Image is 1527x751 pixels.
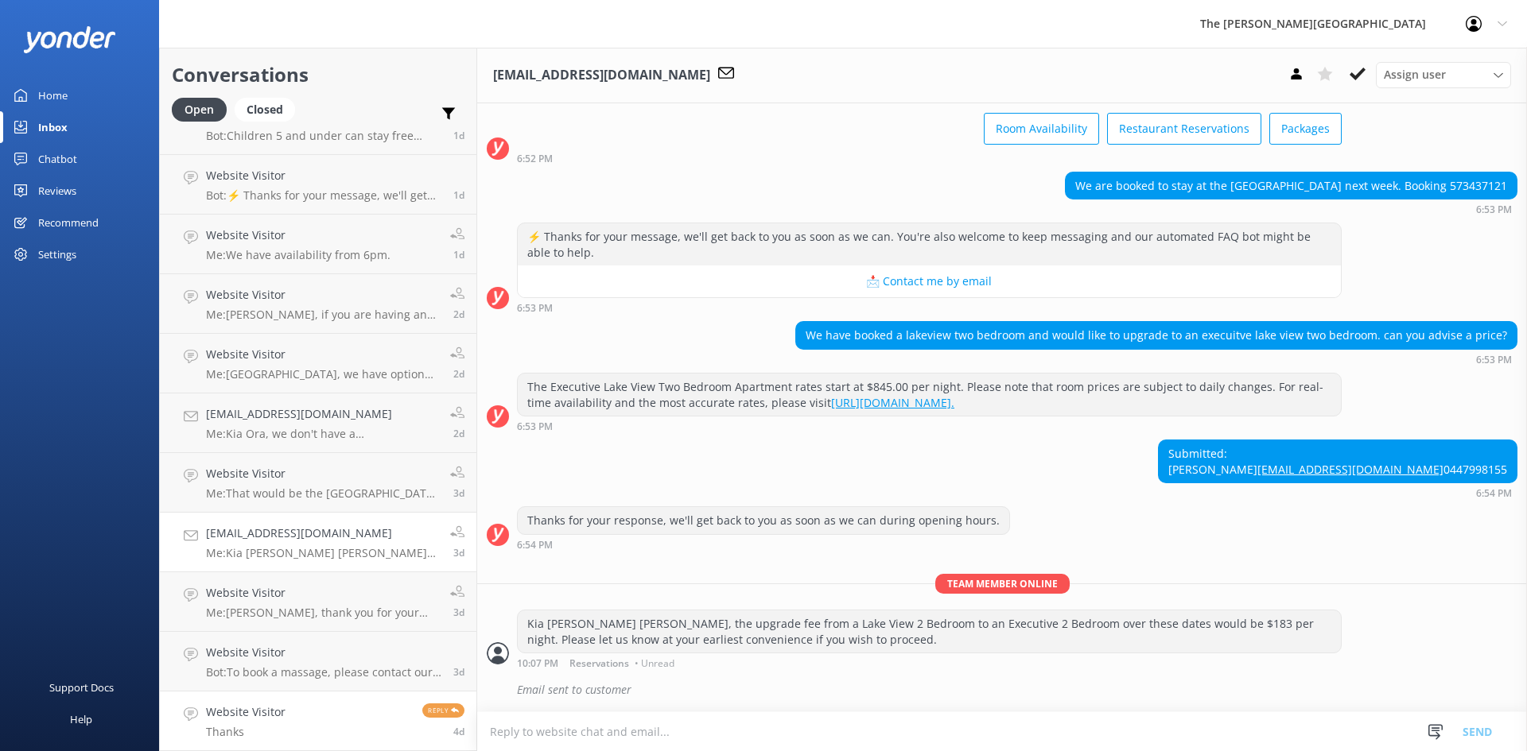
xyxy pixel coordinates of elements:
[517,657,1342,668] div: 10:07pm 07-Aug-2025 (UTC +12:00) Pacific/Auckland
[795,354,1517,365] div: 06:53pm 07-Aug-2025 (UTC +12:00) Pacific/Auckland
[453,427,464,440] span: 03:25pm 08-Aug-2025 (UTC +12:00) Pacific/Auckland
[206,427,438,441] p: Me: Kia Ora, we don't have a complimentary shuttle from the airport however if you required a shu...
[172,60,464,90] h2: Conversations
[635,659,674,668] span: • Unread
[453,308,464,321] span: 04:49pm 08-Aug-2025 (UTC +12:00) Pacific/Auckland
[517,304,553,313] strong: 6:53 PM
[1269,113,1342,145] button: Packages
[517,539,1010,550] div: 06:54pm 07-Aug-2025 (UTC +12:00) Pacific/Auckland
[487,676,1517,703] div: 2025-08-07T10:10:21.797
[493,65,710,86] h3: [EMAIL_ADDRESS][DOMAIN_NAME]
[38,143,77,175] div: Chatbot
[172,100,235,118] a: Open
[38,79,68,111] div: Home
[206,644,441,661] h4: Website Visitor
[206,584,438,602] h4: Website Visitor
[235,98,295,122] div: Closed
[206,606,438,620] p: Me: [PERSON_NAME], thank you for your request about our packages. What package were you intereste...
[453,248,464,261] span: 01:03pm 09-Aug-2025 (UTC +12:00) Pacific/Auckland
[1376,62,1511,87] div: Assign User
[160,393,476,453] a: [EMAIL_ADDRESS][DOMAIN_NAME]Me:Kia Ora, we don't have a complimentary shuttle from the airport ho...
[160,155,476,215] a: Website VisitorBot:⚡ Thanks for your message, we'll get back to you as soon as we can. You're als...
[206,286,438,304] h4: Website Visitor
[518,610,1341,652] div: Kia [PERSON_NAME] [PERSON_NAME], the upgrade fee from a Lake View 2 Bedroom to an Executive 2 Bed...
[517,422,553,432] strong: 6:53 PM
[235,100,303,118] a: Closed
[206,308,438,322] p: Me: [PERSON_NAME], if you are having any issues you are welcome to book the 2 bedroom apartment f...
[831,395,954,410] a: [URL][DOMAIN_NAME].
[206,546,438,560] p: Me: Kia [PERSON_NAME] [PERSON_NAME], the upgrade fee from a Lake View 2 Bedroom to an Executive 2...
[206,405,438,423] h4: [EMAIL_ADDRESS][DOMAIN_NAME]
[1066,172,1517,199] div: We are booked to stay at the [GEOGRAPHIC_DATA] next week. Booking 573437121
[206,525,438,542] h4: [EMAIL_ADDRESS][DOMAIN_NAME]
[38,238,76,270] div: Settings
[1065,203,1517,215] div: 06:53pm 07-Aug-2025 (UTC +12:00) Pacific/Auckland
[984,113,1099,145] button: Room Availability
[206,486,438,501] p: Me: That would be the [GEOGRAPHIC_DATA] Apartment (multikey).
[453,188,464,202] span: 11:02pm 09-Aug-2025 (UTC +12:00) Pacific/Auckland
[935,574,1070,594] span: Team member online
[38,111,68,143] div: Inbox
[206,725,286,739] p: Thanks
[517,154,553,164] strong: 6:52 PM
[160,215,476,274] a: Website VisitorMe:We have availability from 6pm.1d
[206,346,438,363] h4: Website Visitor
[172,98,227,122] div: Open
[160,513,476,572] a: [EMAIL_ADDRESS][DOMAIN_NAME]Me:Kia [PERSON_NAME] [PERSON_NAME], the upgrade fee from a Lake View ...
[206,226,390,244] h4: Website Visitor
[206,129,441,143] p: Bot: Children 5 and under can stay free when sharing existing bedding with parents.
[1257,462,1443,477] a: [EMAIL_ADDRESS][DOMAIN_NAME]
[49,672,114,703] div: Support Docs
[38,207,99,238] div: Recommend
[1476,355,1512,365] strong: 6:53 PM
[517,153,1342,164] div: 06:52pm 07-Aug-2025 (UTC +12:00) Pacific/Auckland
[206,465,438,482] h4: Website Visitor
[160,453,476,513] a: Website VisitorMe:That would be the [GEOGRAPHIC_DATA] Apartment (multikey).3d
[1384,66,1446,83] span: Assign user
[569,659,629,668] span: Reservations
[422,703,464,718] span: Reply
[453,725,464,738] span: 10:15pm 06-Aug-2025 (UTC +12:00) Pacific/Auckland
[160,691,476,751] a: Website VisitorThanksReply4d
[518,507,1009,534] div: Thanks for your response, we'll get back to you as soon as we can during opening hours.
[453,546,464,559] span: 10:07pm 07-Aug-2025 (UTC +12:00) Pacific/Auckland
[517,302,1342,313] div: 06:53pm 07-Aug-2025 (UTC +12:00) Pacific/Auckland
[518,223,1341,265] div: ⚡ Thanks for your message, we'll get back to you as soon as we can. You're also welcome to keep m...
[518,374,1341,416] div: The Executive Lake View Two Bedroom Apartment rates start at $845.00 per night. Please note that ...
[160,334,476,393] a: Website VisitorMe:[GEOGRAPHIC_DATA], we have options for a single level 3 bedroom apartments. We ...
[206,188,441,203] p: Bot: ⚡ Thanks for your message, we'll get back to you as soon as we can. You're also welcome to k...
[1476,489,1512,498] strong: 6:54 PM
[517,420,1342,432] div: 06:53pm 07-Aug-2025 (UTC +12:00) Pacific/Auckland
[453,129,464,142] span: 09:00am 10-Aug-2025 (UTC +12:00) Pacific/Auckland
[517,676,1517,703] div: Email sent to customer
[1107,113,1261,145] button: Restaurant Reservations
[206,367,438,381] p: Me: [GEOGRAPHIC_DATA], we have options for a single level 3 bedroom apartments. We would just nee...
[24,26,115,52] img: yonder-white-logo.png
[453,665,464,679] span: 02:20pm 07-Aug-2025 (UTC +12:00) Pacific/Auckland
[1159,440,1517,482] div: Submitted: [PERSON_NAME] 0447998155
[206,167,441,184] h4: Website Visitor
[160,632,476,691] a: Website VisitorBot:To book a massage, please contact our Concierge at [EMAIL_ADDRESS][DOMAIN_NAME...
[796,322,1517,349] div: We have booked a lakeview two bedroom and would like to upgrade to an execuitve lake view two bed...
[453,367,464,381] span: 04:47pm 08-Aug-2025 (UTC +12:00) Pacific/Auckland
[206,248,390,262] p: Me: We have availability from 6pm.
[38,175,76,207] div: Reviews
[517,540,553,550] strong: 6:54 PM
[1476,205,1512,215] strong: 6:53 PM
[160,274,476,334] a: Website VisitorMe:[PERSON_NAME], if you are having any issues you are welcome to book the 2 bedro...
[70,703,92,735] div: Help
[518,265,1341,297] button: 📩 Contact me by email
[1158,487,1517,498] div: 06:54pm 07-Aug-2025 (UTC +12:00) Pacific/Auckland
[206,665,441,679] p: Bot: To book a massage, please contact our Concierge at [EMAIL_ADDRESS][DOMAIN_NAME] or call [PHO...
[453,486,464,500] span: 11:24pm 07-Aug-2025 (UTC +12:00) Pacific/Auckland
[206,703,286,721] h4: Website Visitor
[453,606,464,619] span: 05:53pm 07-Aug-2025 (UTC +12:00) Pacific/Auckland
[160,572,476,632] a: Website VisitorMe:[PERSON_NAME], thank you for your request about our packages. What package were...
[517,659,558,668] strong: 10:07 PM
